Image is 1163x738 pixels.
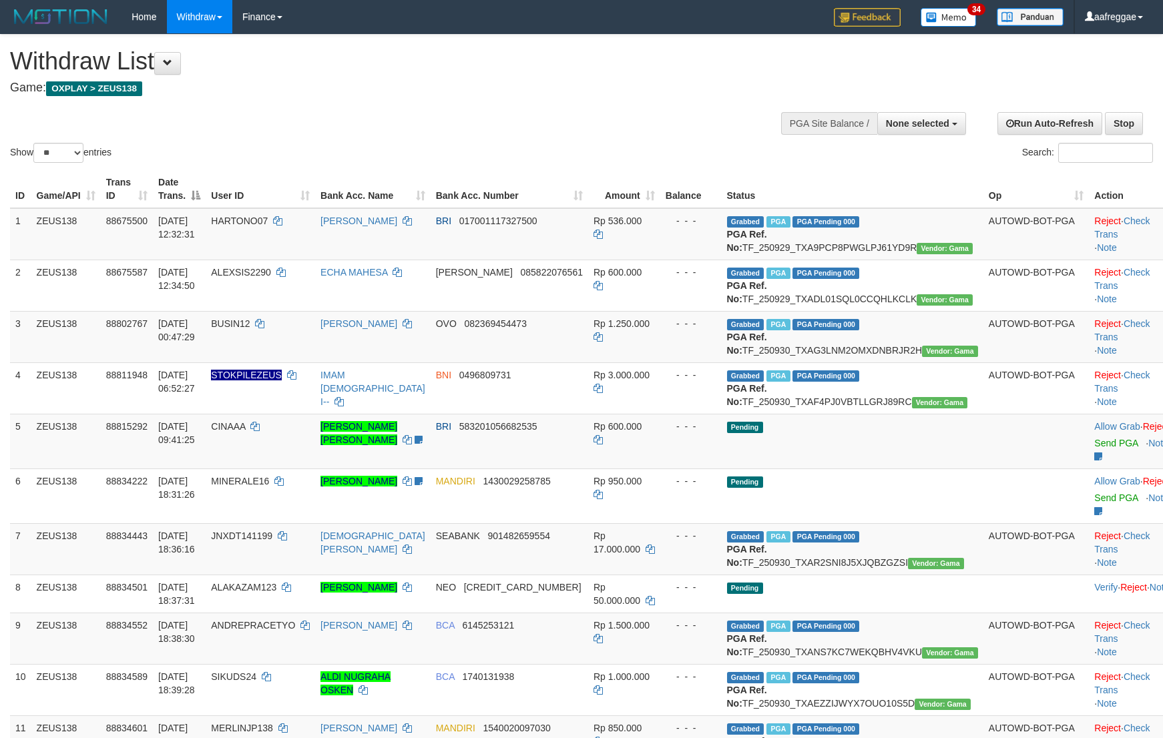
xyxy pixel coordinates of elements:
[31,468,101,523] td: ZEUS138
[106,582,148,593] span: 88834501
[521,267,583,278] span: Copy 085822076561 to clipboard
[106,318,148,329] span: 88802767
[1094,671,1121,682] a: Reject
[983,170,1089,208] th: Op: activate to sort column ascending
[666,529,716,542] div: - - -
[436,267,513,278] span: [PERSON_NAME]
[722,362,983,414] td: TF_250930_TXAF4PJ0VBTLLGRJ89RC
[10,362,31,414] td: 4
[211,216,268,226] span: HARTONO07
[31,208,101,260] td: ZEUS138
[31,414,101,468] td: ZEUS138
[10,468,31,523] td: 6
[10,208,31,260] td: 1
[1094,438,1138,448] a: Send PGA
[792,621,859,632] span: PGA Pending
[459,421,537,432] span: Copy 583201056682535 to clipboard
[106,267,148,278] span: 88675587
[158,530,195,555] span: [DATE] 18:36:16
[10,664,31,715] td: 10
[917,243,973,254] span: Vendor URL: https://trx31.1velocity.biz
[158,620,195,644] span: [DATE] 18:38:30
[727,672,764,683] span: Grabbed
[1097,698,1117,709] a: Note
[465,318,527,329] span: Copy 082369454473 to clipboard
[666,474,716,488] div: - - -
[722,208,983,260] td: TF_250929_TXA9PCP8PWGLPJ61YD9R
[1097,242,1117,253] a: Note
[983,311,1089,362] td: AUTOWD-BOT-PGA
[766,531,790,542] span: Marked by aafsolysreylen
[727,544,767,568] b: PGA Ref. No:
[158,476,195,500] span: [DATE] 18:31:26
[462,671,514,682] span: Copy 1740131938 to clipboard
[320,267,387,278] a: ECHA MAHESA
[106,421,148,432] span: 88815292
[436,370,451,380] span: BNI
[660,170,722,208] th: Balance
[727,229,767,253] b: PGA Ref. No:
[1094,530,1150,555] a: Check Trans
[594,530,640,555] span: Rp 17.000.000
[1097,557,1117,568] a: Note
[153,170,206,208] th: Date Trans.: activate to sort column descending
[727,476,763,488] span: Pending
[106,530,148,541] span: 88834443
[792,216,859,228] span: PGA Pending
[1094,620,1121,631] a: Reject
[10,81,762,95] h4: Game:
[1094,318,1150,342] a: Check Trans
[666,581,716,594] div: - - -
[206,170,315,208] th: User ID: activate to sort column ascending
[320,421,397,445] a: [PERSON_NAME] [PERSON_NAME]
[106,370,148,380] span: 88811948
[792,531,859,542] span: PGA Pending
[1094,421,1142,432] span: ·
[722,523,983,575] td: TF_250930_TXAR2SNI8J5XJQBZGZSI
[594,620,650,631] span: Rp 1.500.000
[436,476,475,486] span: MANDIRI
[1094,318,1121,329] a: Reject
[666,317,716,330] div: - - -
[10,523,31,575] td: 7
[1097,294,1117,304] a: Note
[436,723,475,733] span: MANDIRI
[1094,620,1150,644] a: Check Trans
[727,216,764,228] span: Grabbed
[436,671,455,682] span: BCA
[31,311,101,362] td: ZEUS138
[983,362,1089,414] td: AUTOWD-BOT-PGA
[158,267,195,291] span: [DATE] 12:34:50
[106,620,148,631] span: 88834552
[727,621,764,632] span: Grabbed
[211,671,256,682] span: SIKUDS24
[158,421,195,445] span: [DATE] 09:41:25
[320,370,425,407] a: IMAM [DEMOGRAPHIC_DATA] I--
[727,422,763,433] span: Pending
[1094,671,1150,695] a: Check Trans
[10,260,31,311] td: 2
[106,671,148,682] span: 88834589
[1094,267,1150,291] a: Check Trans
[666,670,716,683] div: - - -
[912,397,968,408] span: Vendor URL: https://trx31.1velocity.biz
[1094,476,1142,486] span: ·
[727,633,767,657] b: PGA Ref. No:
[834,8,901,27] img: Feedback.jpg
[922,346,978,357] span: Vendor URL: https://trx31.1velocity.biz
[666,214,716,228] div: - - -
[436,620,455,631] span: BCA
[722,260,983,311] td: TF_250929_TXADL01SQL0CCQHLKCLK
[211,530,272,541] span: JNXDT141199
[1094,582,1118,593] a: Verify
[436,530,480,541] span: SEABANK
[10,575,31,613] td: 8
[158,582,195,606] span: [DATE] 18:37:31
[431,170,588,208] th: Bank Acc. Number: activate to sort column ascending
[766,268,790,279] span: Marked by aafpengsreynich
[483,476,551,486] span: Copy 1430029258785 to clipboard
[1094,530,1121,541] a: Reject
[31,575,101,613] td: ZEUS138
[1097,396,1117,407] a: Note
[1094,370,1150,394] a: Check Trans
